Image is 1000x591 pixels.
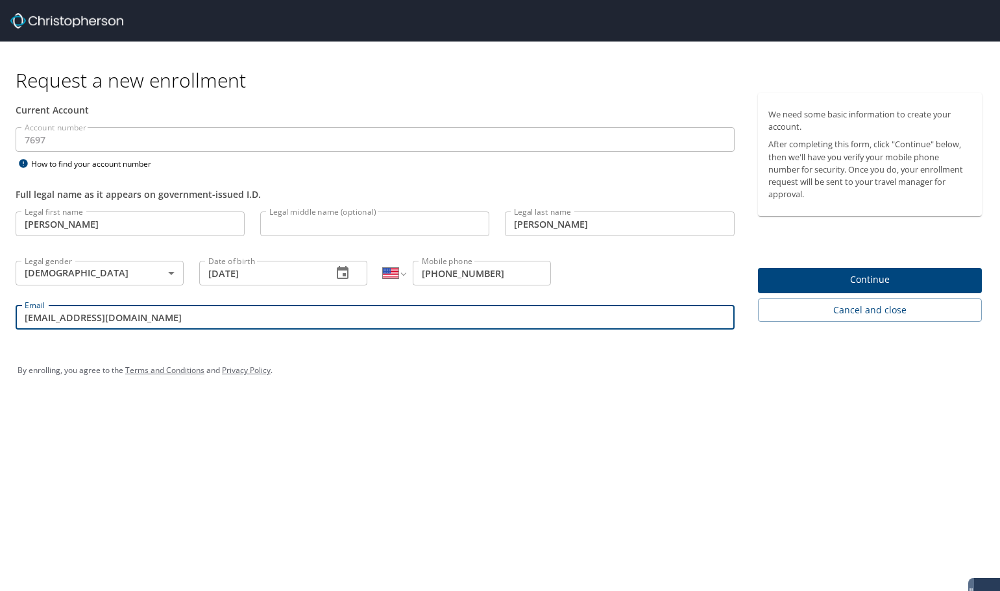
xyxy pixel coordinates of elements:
h1: Request a new enrollment [16,67,992,93]
span: Continue [768,272,971,288]
div: [DEMOGRAPHIC_DATA] [16,261,184,285]
p: We need some basic information to create your account. [768,108,971,133]
button: Cancel and close [758,298,982,322]
input: MM/DD/YYYY [199,261,322,285]
button: Continue [758,268,982,293]
a: Terms and Conditions [125,365,204,376]
p: After completing this form, click "Continue" below, then we'll have you verify your mobile phone ... [768,138,971,200]
div: By enrolling, you agree to the and . [18,354,982,387]
a: Privacy Policy [222,365,271,376]
span: Cancel and close [768,302,971,319]
input: Enter phone number [413,261,551,285]
div: Current Account [16,103,735,117]
div: How to find your account number [16,156,178,172]
div: Full legal name as it appears on government-issued I.D. [16,187,735,201]
img: cbt logo [10,13,123,29]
